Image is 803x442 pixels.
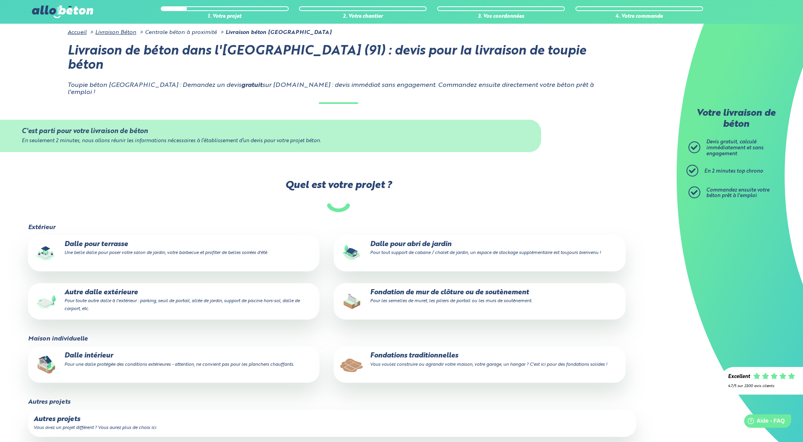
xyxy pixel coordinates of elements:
[241,82,262,88] strong: gratuit
[32,6,93,18] img: allobéton
[299,14,427,20] div: 2. Votre chantier
[34,352,59,377] img: final_use.values.inside_slab
[68,30,87,35] a: Accueil
[22,138,520,144] div: En seulement 2 minutes, nous allons réunir les informations nécessaires à l’établissement d’un de...
[64,299,300,311] small: Pour toute autre dalle à l'extérieur : parking, seuil de portail, allée de jardin, support de pis...
[733,411,794,433] iframe: Help widget launcher
[138,29,217,36] li: Centrale béton à proximité
[339,352,365,377] img: final_use.values.traditional_fundations
[575,14,703,20] div: 4. Votre commande
[34,416,631,423] p: Autres projets
[34,425,157,430] small: Vous avez un projet différent ? Vous aurez plus de choix ici.
[437,14,565,20] div: 3. Vos coordonnées
[339,352,620,368] p: Fondations traditionnelles
[28,224,55,231] legend: Extérieur
[68,44,609,73] h1: Livraison de béton dans l'[GEOGRAPHIC_DATA] (91) : devis pour la livraison de toupie béton
[22,128,520,135] div: C'est parti pour votre livraison de béton
[34,241,59,266] img: final_use.values.terrace
[28,335,88,342] legend: Maison individuelle
[34,289,314,313] p: Autre dalle extérieure
[339,241,365,266] img: final_use.values.garden_shed
[370,250,601,255] small: Pour tout support de cabane / chalet de jardin, un espace de stockage supplémentaire est toujours...
[370,362,607,367] small: Vous voulez construire ou agrandir votre maison, votre garage, un hangar ? C'est ici pour des fon...
[95,30,136,35] a: Livraison Béton
[339,289,620,305] p: Fondation de mur de clôture ou de soutènement
[34,289,59,314] img: final_use.values.outside_slab
[339,241,620,256] p: Dalle pour abri de jardin
[27,180,650,212] label: Quel est votre projet ?
[68,82,609,96] p: Toupie béton [GEOGRAPHIC_DATA] : Demandez un devis sur [DOMAIN_NAME] : devis immédiat sans engage...
[370,299,532,303] small: Pour les semelles de muret, les piliers de portail ou les murs de soutènement.
[64,250,268,255] small: Une belle dalle pour poser votre salon de jardin, votre barbecue et profiter de belles soirées d'...
[34,352,314,368] p: Dalle intérieur
[218,29,331,36] li: Livraison béton [GEOGRAPHIC_DATA]
[64,362,294,367] small: Pour une dalle protégée des conditions extérieures - attention, ne convient pas pour les plancher...
[34,241,314,256] p: Dalle pour terrasse
[161,14,288,20] div: 1. Votre projet
[339,289,365,314] img: final_use.values.closing_wall_fundation
[28,399,70,406] legend: Autres projets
